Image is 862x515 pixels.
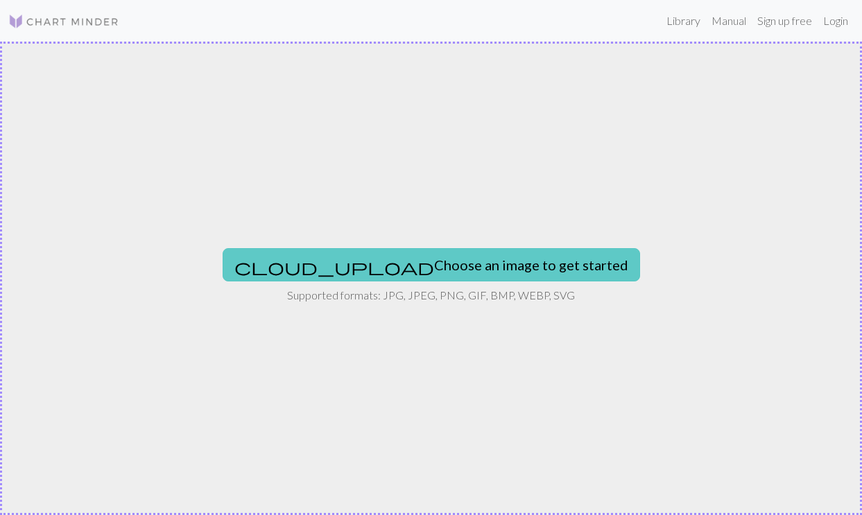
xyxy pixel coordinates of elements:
img: Logo [8,13,119,30]
span: cloud_upload [234,257,434,277]
button: Choose an image to get started [223,248,640,281]
p: Supported formats: JPG, JPEG, PNG, GIF, BMP, WEBP, SVG [287,287,575,304]
a: Sign up free [752,7,818,35]
a: Library [661,7,706,35]
a: Manual [706,7,752,35]
a: Login [818,7,854,35]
